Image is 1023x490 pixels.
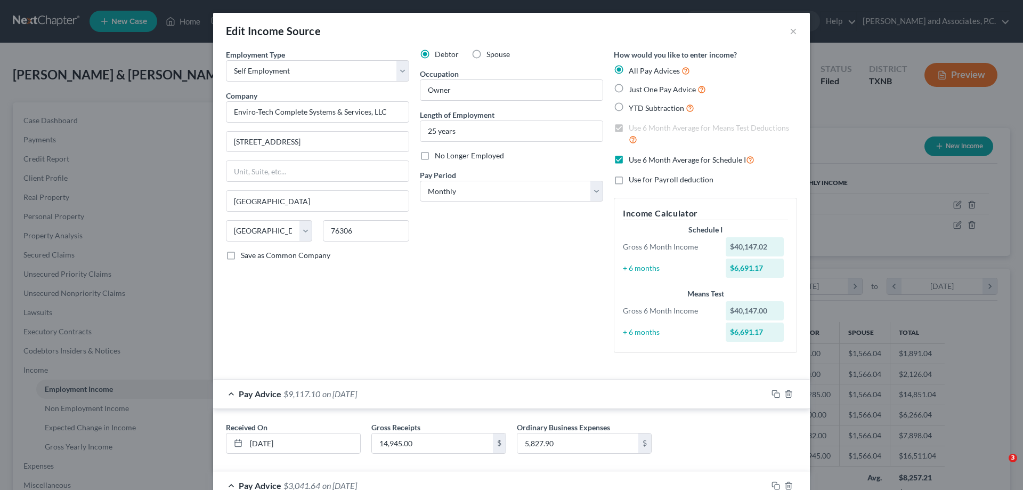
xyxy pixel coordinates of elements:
span: $9,117.10 [283,389,320,399]
span: Pay Advice [239,389,281,399]
div: $40,147.00 [726,301,784,320]
div: ÷ 6 months [618,327,720,338]
input: Enter zip... [323,220,409,242]
input: Unit, Suite, etc... [226,161,409,181]
div: $6,691.17 [726,259,784,278]
label: How would you like to enter income? [614,49,737,60]
button: × [790,25,797,37]
span: Use for Payroll deduction [629,175,713,184]
div: $40,147.02 [726,237,784,256]
input: MM/DD/YYYY [246,433,360,454]
input: 0.00 [517,433,638,454]
span: Use 6 Month Average for Schedule I [629,155,746,164]
span: on [DATE] [322,389,357,399]
input: Enter address... [226,132,409,152]
span: Pay Period [420,171,456,180]
input: -- [420,80,603,100]
div: Edit Income Source [226,23,321,38]
div: ÷ 6 months [618,263,720,274]
label: Ordinary Business Expenses [517,422,610,433]
iframe: Intercom live chat [987,454,1012,479]
span: Save as Common Company [241,251,330,260]
span: Employment Type [226,50,285,59]
span: All Pay Advices [629,66,680,75]
span: No Longer Employed [435,151,504,160]
div: Gross 6 Month Income [618,242,720,252]
div: Gross 6 Month Income [618,306,720,316]
span: Debtor [435,50,459,59]
input: ex: 2 years [420,121,603,141]
input: Search company by name... [226,101,409,123]
div: $ [493,433,506,454]
h5: Income Calculator [623,207,788,220]
span: Just One Pay Advice [629,85,696,94]
label: Occupation [420,68,459,79]
input: Enter city... [226,191,409,211]
span: Received On [226,423,267,432]
div: $ [638,433,651,454]
span: 3 [1009,454,1017,462]
div: Schedule I [623,224,788,235]
div: $6,691.17 [726,323,784,342]
span: YTD Subtraction [629,103,684,113]
input: 0.00 [372,433,493,454]
label: Length of Employment [420,109,494,121]
label: Gross Receipts [371,422,420,433]
span: Use 6 Month Average for Means Test Deductions [629,123,789,132]
span: Spouse [486,50,510,59]
div: Means Test [623,288,788,299]
span: Company [226,91,257,100]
